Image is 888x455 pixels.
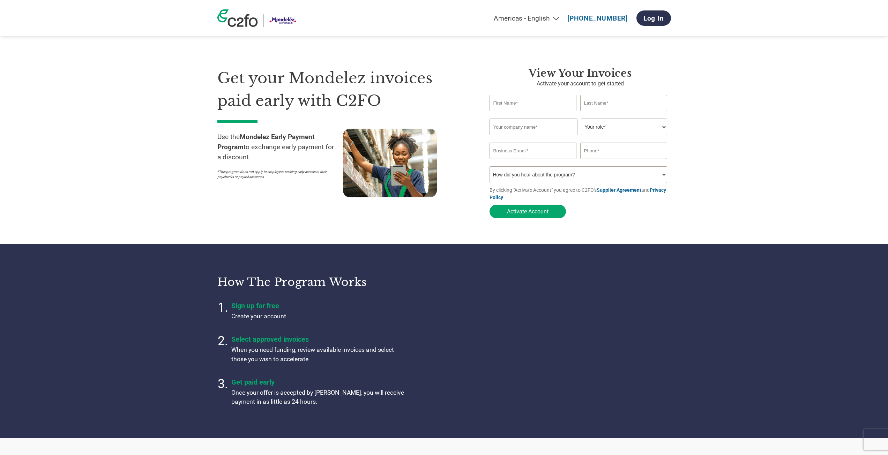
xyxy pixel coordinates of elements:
div: Invalid first name or first name is too long [490,112,577,116]
div: Invalid last name or last name is too long [580,112,667,116]
input: Phone* [580,143,667,159]
button: Activate Account [490,205,566,218]
a: Supplier Agreement [597,187,641,193]
a: [PHONE_NUMBER] [567,14,628,22]
div: Invalid company name or company name is too long [490,136,667,140]
h4: Select approved invoices [231,335,406,343]
strong: Mondelez Early Payment Program [217,133,315,151]
p: Use the to exchange early payment for a discount. [217,132,343,162]
input: First Name* [490,95,577,111]
p: When you need funding, review available invoices and select those you wish to accelerate [231,345,406,364]
h4: Get paid early [231,378,406,386]
img: supply chain worker [343,129,437,197]
img: c2fo logo [217,9,258,27]
p: Create your account [231,312,406,321]
input: Invalid Email format [490,143,577,159]
h4: Sign up for free [231,302,406,310]
a: Privacy Policy [490,187,666,200]
p: *This program does not apply to employees seeking early access to their paychecks or payroll adva... [217,169,336,180]
h3: View Your Invoices [490,67,671,79]
p: By clicking "Activate Account" you agree to C2FO's and [490,187,671,201]
input: Last Name* [580,95,667,111]
img: Mondelez [269,14,298,27]
select: Title/Role [581,119,667,135]
div: Inavlid Email Address [490,160,577,164]
h3: How the program works [217,275,435,289]
h1: Get your Mondelez invoices paid early with C2FO [217,67,469,112]
input: Your company name* [490,119,577,135]
a: Log In [636,10,671,26]
div: Inavlid Phone Number [580,160,667,164]
p: Activate your account to get started [490,79,671,88]
p: Once your offer is accepted by [PERSON_NAME], you will receive payment in as little as 24 hours. [231,388,406,407]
